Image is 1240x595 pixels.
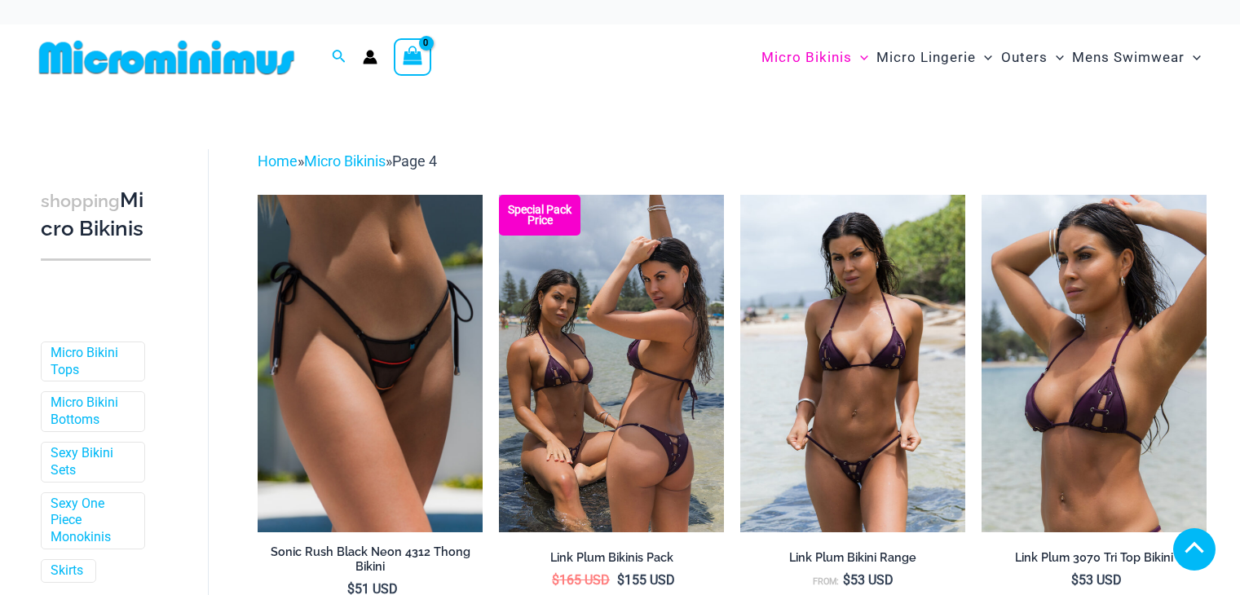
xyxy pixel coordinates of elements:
span: Micro Lingerie [876,37,976,78]
span: $ [552,572,559,588]
a: Search icon link [332,47,346,68]
a: Link Plum 3070 Tri Top 01Link Plum 3070 Tri Top 2031 Cheeky 01Link Plum 3070 Tri Top 2031 Cheeky 01 [982,195,1207,532]
a: Skirts [51,562,83,580]
h2: Sonic Rush Black Neon 4312 Thong Bikini [258,544,483,575]
nav: Site Navigation [755,30,1207,85]
span: Menu Toggle [852,37,868,78]
span: Menu Toggle [1048,37,1064,78]
span: Mens Swimwear [1072,37,1185,78]
h2: Link Plum Bikinis Pack [499,550,724,566]
img: Sonic Rush Black Neon 4312 Thong Bikini 01 [258,195,483,532]
span: $ [617,572,624,588]
a: Sexy Bikini Sets [51,445,132,479]
h3: Micro Bikinis [41,187,151,243]
span: Menu Toggle [1185,37,1201,78]
span: » » [258,152,437,170]
a: View Shopping Cart, empty [394,38,431,76]
h2: Link Plum 3070 Tri Top Bikini [982,550,1207,566]
a: Sonic Rush Black Neon 4312 Thong Bikini 01Sonic Rush Black Neon 4312 Thong Bikini 02Sonic Rush Bl... [258,195,483,532]
a: Link Plum 3070 Tri Top 4580 Micro 01Link Plum 3070 Tri Top 4580 Micro 05Link Plum 3070 Tri Top 45... [740,195,965,532]
bdi: 165 USD [552,572,610,588]
h2: Link Plum Bikini Range [740,550,965,566]
span: Menu Toggle [976,37,992,78]
a: Link Plum Bikini Range [740,550,965,571]
b: Special Pack Price [499,205,580,226]
img: Link Plum 3070 Tri Top 01 [982,195,1207,532]
bdi: 155 USD [617,572,675,588]
img: Link Plum 3070 Tri Top 4580 Micro 01 [740,195,965,532]
a: Home [258,152,298,170]
span: From: [813,576,839,587]
img: Bikini Pack Plum [499,195,724,532]
span: shopping [41,191,120,211]
span: $ [1071,572,1079,588]
a: Micro BikinisMenu ToggleMenu Toggle [757,33,872,82]
a: Sonic Rush Black Neon 4312 Thong Bikini [258,544,483,581]
a: OutersMenu ToggleMenu Toggle [997,33,1068,82]
span: Outers [1001,37,1048,78]
span: Micro Bikinis [761,37,852,78]
a: Account icon link [363,50,377,64]
a: Bikini Pack Plum Link Plum 3070 Tri Top 4580 Micro 04Link Plum 3070 Tri Top 4580 Micro 04 [499,195,724,532]
a: Micro Bikinis [304,152,386,170]
a: Micro LingerieMenu ToggleMenu Toggle [872,33,996,82]
a: Sexy One Piece Monokinis [51,496,132,546]
span: Page 4 [392,152,437,170]
img: MM SHOP LOGO FLAT [33,39,301,76]
a: Mens SwimwearMenu ToggleMenu Toggle [1068,33,1205,82]
bdi: 53 USD [1071,572,1122,588]
a: Link Plum 3070 Tri Top Bikini [982,550,1207,571]
bdi: 53 USD [843,572,894,588]
a: Micro Bikini Tops [51,345,132,379]
a: Micro Bikini Bottoms [51,394,132,429]
span: $ [843,572,850,588]
a: Link Plum Bikinis Pack [499,550,724,571]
